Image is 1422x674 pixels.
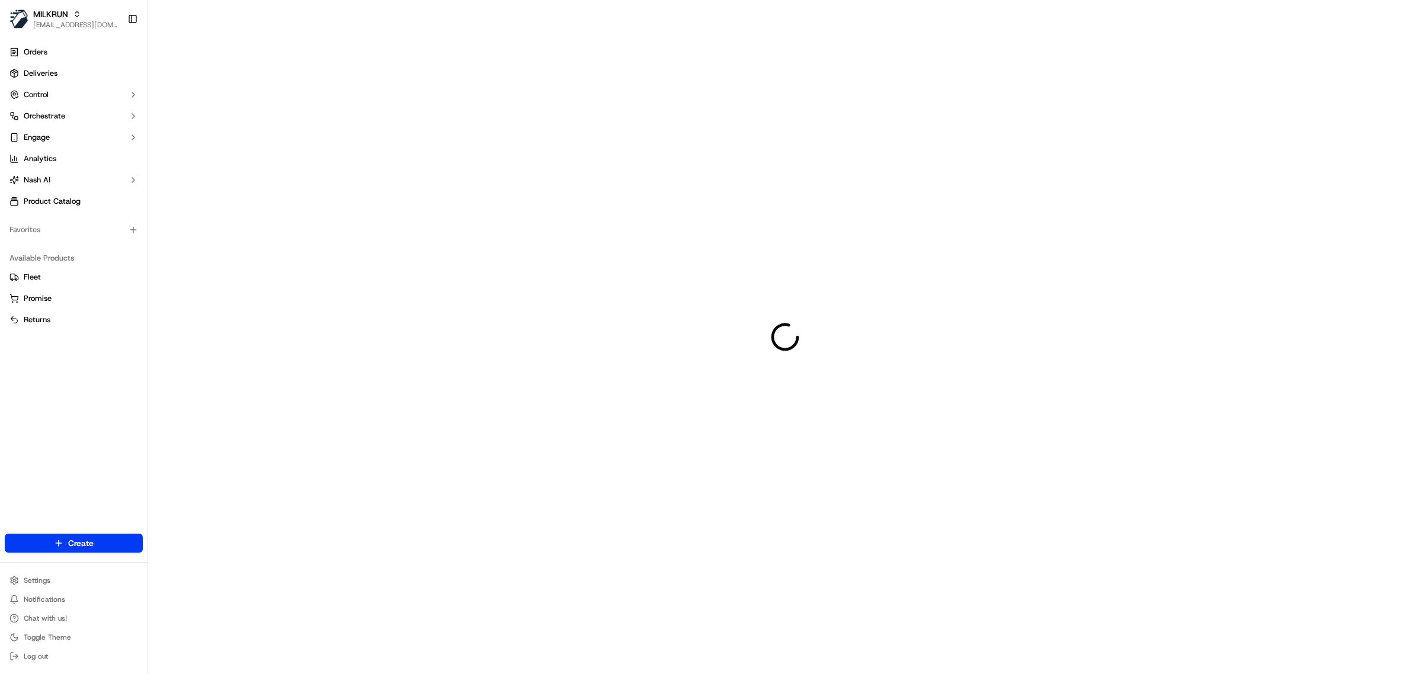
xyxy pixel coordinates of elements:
a: Orders [5,43,143,62]
button: MILKRUN [33,8,68,20]
span: Notifications [24,595,65,604]
span: Orders [24,47,47,57]
span: Control [24,89,49,100]
button: Create [5,534,143,553]
button: Log out [5,648,143,665]
button: Toggle Theme [5,629,143,646]
div: Available Products [5,249,143,268]
span: Orchestrate [24,111,65,121]
span: Settings [24,576,50,585]
button: Settings [5,572,143,589]
span: Log out [24,651,48,661]
span: Toggle Theme [24,633,71,642]
button: Promise [5,289,143,308]
span: Chat with us! [24,614,67,623]
span: Nash AI [24,175,50,185]
span: Fleet [24,272,41,283]
a: Fleet [9,272,138,283]
span: Create [68,537,94,549]
button: Nash AI [5,171,143,190]
button: Returns [5,310,143,329]
div: Favorites [5,220,143,239]
a: Analytics [5,149,143,168]
button: Fleet [5,268,143,287]
a: Deliveries [5,64,143,83]
span: Promise [24,293,52,304]
a: Returns [9,314,138,325]
span: Analytics [24,153,56,164]
a: Product Catalog [5,192,143,211]
button: Engage [5,128,143,147]
button: Chat with us! [5,610,143,627]
span: Returns [24,314,50,325]
button: Control [5,85,143,104]
span: Engage [24,132,50,143]
button: Orchestrate [5,107,143,126]
img: MILKRUN [9,9,28,28]
span: Deliveries [24,68,57,79]
button: MILKRUNMILKRUN[EMAIL_ADDRESS][DOMAIN_NAME] [5,5,123,33]
span: Product Catalog [24,196,81,207]
button: [EMAIL_ADDRESS][DOMAIN_NAME] [33,20,118,30]
button: Notifications [5,591,143,608]
a: Promise [9,293,138,304]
